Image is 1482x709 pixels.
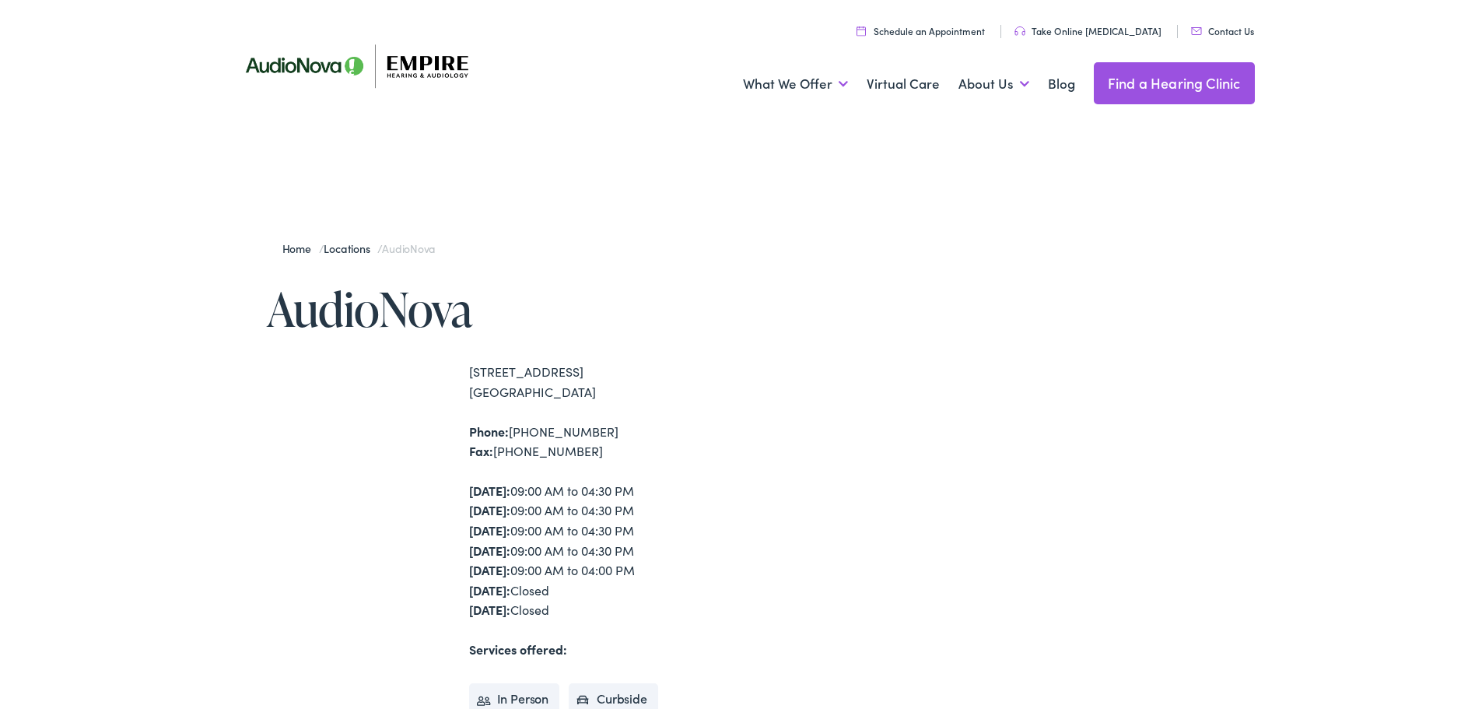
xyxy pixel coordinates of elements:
strong: [DATE]: [469,542,510,559]
strong: Phone: [469,423,509,440]
a: Virtual Care [867,55,940,113]
span: / / [282,240,436,256]
h1: AudioNova [267,283,741,335]
a: Locations [324,240,377,256]
strong: [DATE]: [469,482,510,499]
strong: [DATE]: [469,581,510,598]
strong: [DATE]: [469,521,510,539]
a: Take Online [MEDICAL_DATA] [1014,24,1161,37]
a: Contact Us [1191,24,1254,37]
a: About Us [958,55,1029,113]
img: utility icon [1191,27,1202,35]
strong: [DATE]: [469,501,510,518]
img: utility icon [857,26,866,36]
strong: [DATE]: [469,601,510,618]
a: Schedule an Appointment [857,24,985,37]
strong: Fax: [469,442,493,459]
div: [PHONE_NUMBER] [PHONE_NUMBER] [469,422,741,462]
a: Blog [1048,55,1075,113]
a: Home [282,240,319,256]
img: utility icon [1014,26,1025,36]
div: 09:00 AM to 04:30 PM 09:00 AM to 04:30 PM 09:00 AM to 04:30 PM 09:00 AM to 04:30 PM 09:00 AM to 0... [469,481,741,620]
div: [STREET_ADDRESS] [GEOGRAPHIC_DATA] [469,362,741,402]
a: What We Offer [743,55,848,113]
span: AudioNova [382,240,435,256]
a: Find a Hearing Clinic [1094,62,1255,104]
strong: Services offered: [469,641,567,658]
strong: [DATE]: [469,561,510,578]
